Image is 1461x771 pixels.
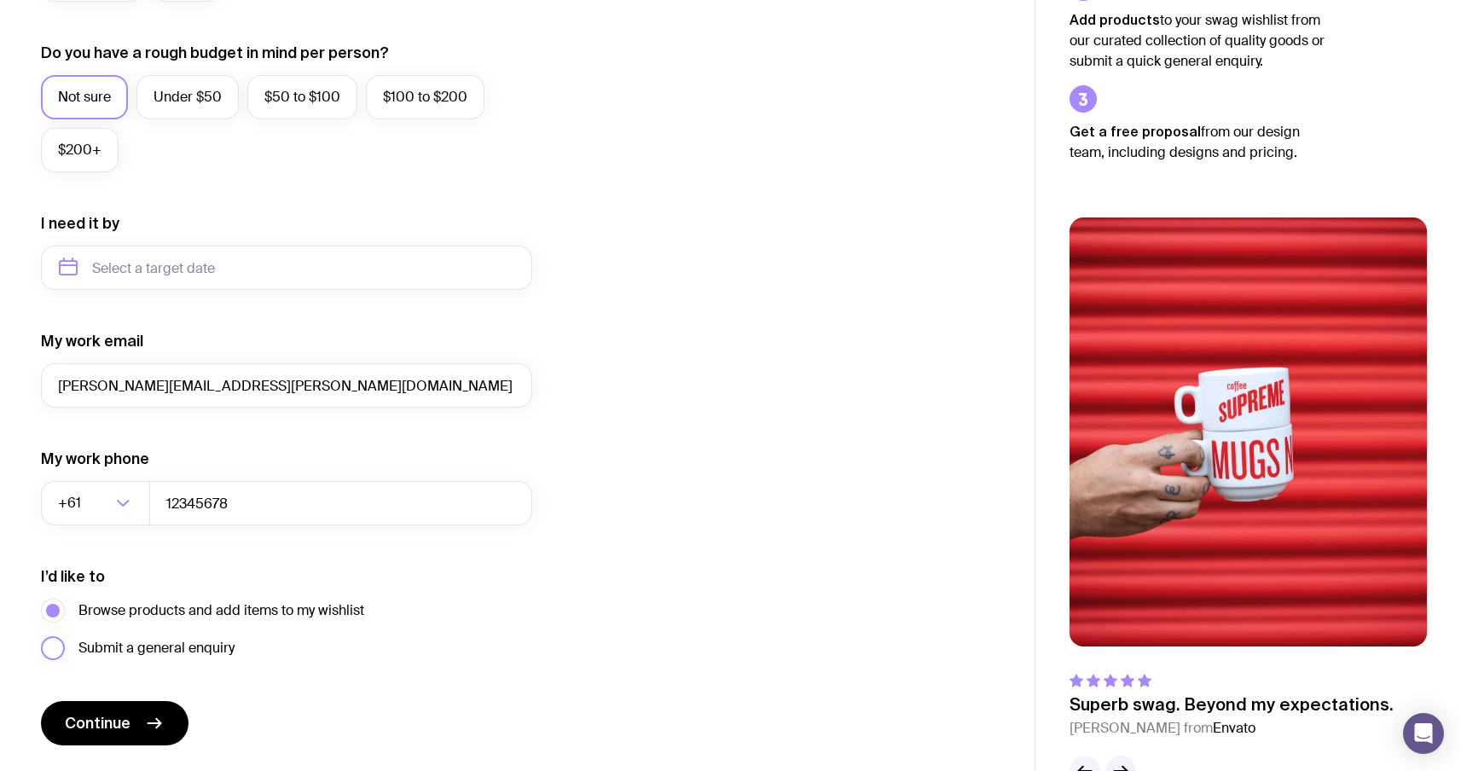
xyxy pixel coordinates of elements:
[247,75,357,119] label: $50 to $100
[1070,121,1325,163] p: from our design team, including designs and pricing.
[41,363,532,408] input: you@email.com
[366,75,484,119] label: $100 to $200
[41,213,119,234] label: I need it by
[41,75,128,119] label: Not sure
[84,481,111,525] input: Search for option
[1070,9,1325,72] p: to your swag wishlist from our curated collection of quality goods or submit a quick general enqu...
[41,43,389,63] label: Do you have a rough budget in mind per person?
[149,481,532,525] input: 0400123456
[1403,713,1444,754] div: Open Intercom Messenger
[1070,694,1394,715] p: Superb swag. Beyond my expectations.
[78,638,235,658] span: Submit a general enquiry
[41,701,188,745] button: Continue
[1070,12,1160,27] strong: Add products
[41,481,150,525] div: Search for option
[136,75,239,119] label: Under $50
[1070,718,1394,739] cite: [PERSON_NAME] from
[41,128,119,172] label: $200+
[65,713,130,733] span: Continue
[41,449,149,469] label: My work phone
[1213,719,1255,737] span: Envato
[1070,124,1201,139] strong: Get a free proposal
[78,600,364,621] span: Browse products and add items to my wishlist
[41,331,143,351] label: My work email
[41,246,532,290] input: Select a target date
[58,481,84,525] span: +61
[41,566,105,587] label: I’d like to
